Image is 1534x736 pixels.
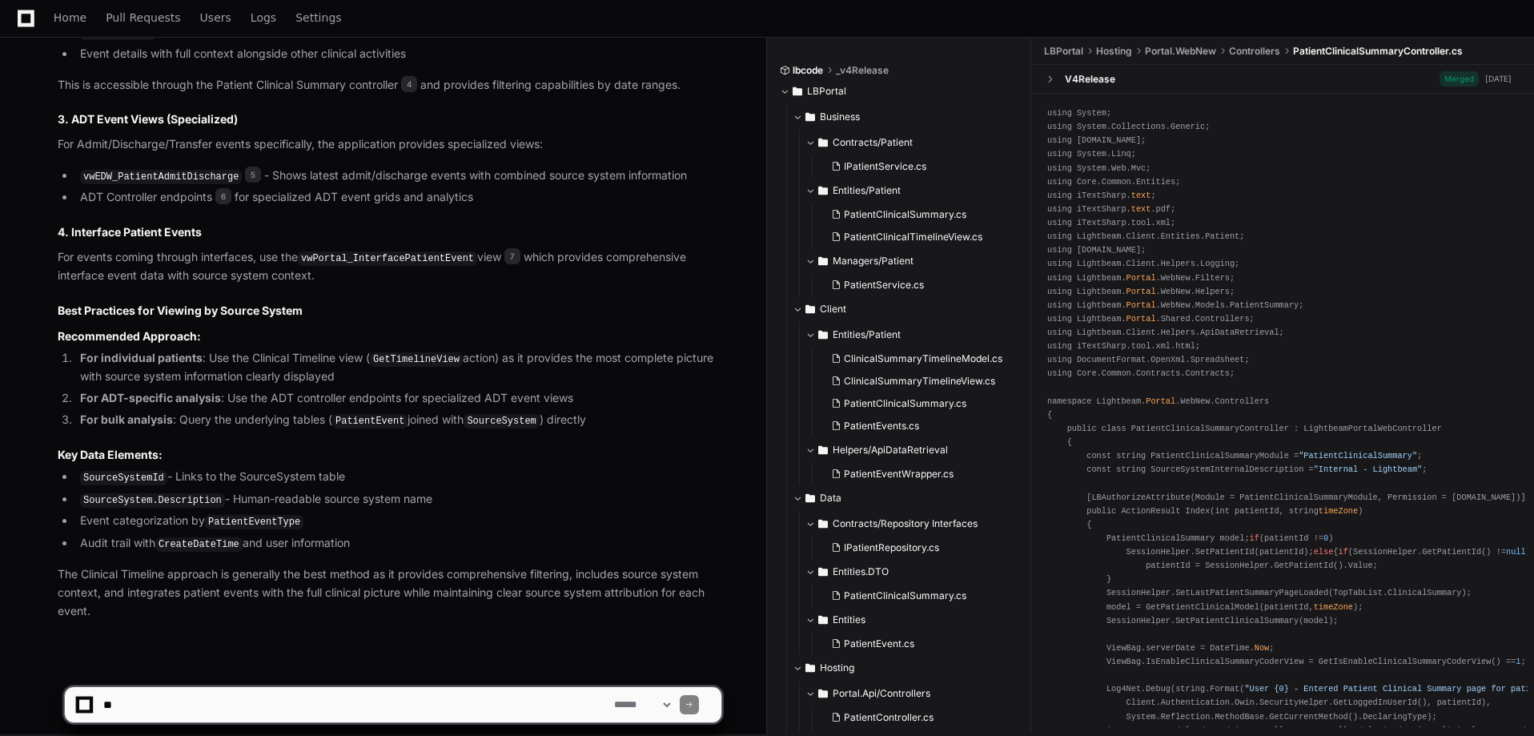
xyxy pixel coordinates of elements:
[844,160,926,173] span: IPatientService.cs
[106,13,180,22] span: Pull Requests
[844,397,966,410] span: PatientClinicalSummary.cs
[215,188,231,204] span: 6
[844,468,954,481] span: PatientEventWrapper.cs
[825,274,1022,296] button: PatientService.cs
[1485,73,1512,85] div: [DATE]
[836,64,889,77] span: _v4Release
[205,515,303,529] code: PatientEventType
[833,255,914,267] span: Managers/Patient
[58,76,721,95] p: This is accessible through the Patient Clinical Summary controller and provides filtering capabil...
[1250,533,1259,543] span: if
[793,485,1032,511] button: Data
[805,107,815,127] svg: Directory
[1131,191,1151,200] span: text
[80,391,221,404] strong: For ADT-specific analysis
[833,136,913,149] span: Contracts/Patient
[1096,45,1132,58] span: Hosting
[295,13,341,22] span: Settings
[80,170,242,184] code: vwEDW_PatientAdmitDischarge
[807,85,846,98] span: LBPortal
[805,178,1032,203] button: Entities/Patient
[245,167,261,183] span: 5
[825,537,1022,559] button: IPatientRepository.cs
[1516,657,1520,666] span: 1
[1126,273,1156,283] span: Portal
[75,389,721,408] li: : Use the ADT controller endpoints for specialized ADT event views
[825,633,1022,655] button: PatientEvent.cs
[1339,547,1348,557] span: if
[805,437,1032,463] button: Helpers/ApiDataRetrieval
[844,352,1002,365] span: ClinicalSummaryTimelineModel.cs
[818,325,828,344] svg: Directory
[54,13,86,22] span: Home
[80,351,203,364] strong: For individual patients
[80,471,167,485] code: SourceSystemId
[825,203,1022,226] button: PatientClinicalSummary.cs
[844,589,966,602] span: PatientClinicalSummary.cs
[825,370,1022,392] button: ClinicalSummaryTimelineView.cs
[844,208,966,221] span: PatientClinicalSummary.cs
[1319,506,1358,516] span: timeZone
[805,559,1032,585] button: Entities.DTO
[844,541,939,554] span: IPatientRepository.cs
[833,444,948,456] span: Helpers/ApiDataRetrieval
[1126,314,1156,324] span: Portal
[833,565,889,578] span: Entities.DTO
[1131,204,1151,214] span: text
[844,375,995,388] span: ClinicalSummaryTimelineView.cs
[58,303,721,319] h2: Best Practices for Viewing by Source System
[818,133,828,152] svg: Directory
[75,188,721,207] li: ADT Controller endpoints for specialized ADT event grids and analytics
[58,248,721,285] p: For events coming through interfaces, use the view which provides comprehensive interface event d...
[818,251,828,271] svg: Directory
[75,534,721,553] li: Audit trail with and user information
[1299,451,1417,461] span: "PatientClinicalSummary"
[833,184,901,197] span: Entities/Patient
[793,64,823,77] span: lbcode
[75,512,721,531] li: Event categorization by
[298,251,477,266] code: vwPortal_InterfacePatientEvent
[370,352,463,367] code: GetTimelineView
[1065,73,1115,86] div: V4Release
[1314,465,1423,474] span: "Internal - Lightbeam"
[820,492,841,505] span: Data
[793,655,1032,681] button: Hosting
[75,490,721,509] li: - Human-readable source system name
[1314,602,1353,612] span: timeZone
[818,440,828,460] svg: Directory
[80,493,225,508] code: SourceSystem.Description
[58,224,721,240] h3: 4. Interface Patient Events
[833,328,901,341] span: Entities/Patient
[793,296,1032,322] button: Client
[805,489,815,508] svg: Directory
[805,130,1032,155] button: Contracts/Patient
[833,613,865,626] span: Entities
[825,392,1022,415] button: PatientClinicalSummary.cs
[793,82,802,101] svg: Directory
[1126,287,1156,296] span: Portal
[805,300,815,319] svg: Directory
[1146,396,1175,406] span: Portal
[1044,45,1083,58] span: LBPortal
[1145,45,1216,58] span: Portal.WebNew
[825,585,1022,607] button: PatientClinicalSummary.cs
[780,78,1019,104] button: LBPortal
[805,511,1032,537] button: Contracts/Repository Interfaces
[251,13,276,22] span: Logs
[75,167,721,186] li: - Shows latest admit/discharge events with combined source system information
[818,181,828,200] svg: Directory
[844,279,924,292] span: PatientService.cs
[75,45,721,63] li: Event details with full context alongside other clinical activities
[805,607,1032,633] button: Entities
[504,248,520,264] span: 7
[818,562,828,581] svg: Directory
[1255,643,1269,653] span: Now
[844,231,982,243] span: PatientClinicalTimelineView.cs
[833,517,978,530] span: Contracts/Repository Interfaces
[1506,547,1526,557] span: null
[805,248,1032,274] button: Managers/Patient
[818,610,828,629] svg: Directory
[75,411,721,430] li: : Query the underlying tables ( joined with ) directly
[820,303,846,316] span: Client
[844,420,919,432] span: PatientEvents.cs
